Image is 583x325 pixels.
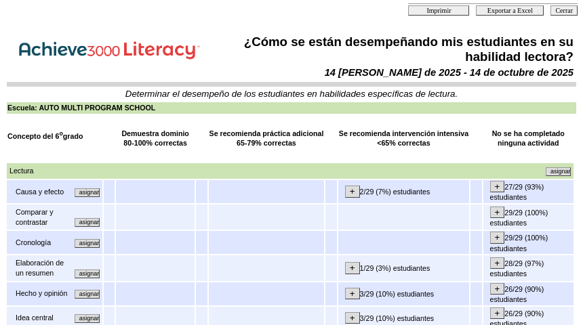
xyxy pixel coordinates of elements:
[75,218,100,227] input: Asignar otras actividades alineadas con este mismo concepto.
[7,151,8,161] img: spacer.gif
[15,312,64,324] td: Idea central
[345,312,360,324] input: +
[15,186,71,198] td: Causa y efecto
[546,167,571,176] input: Asignar otras actividades alineadas con este mismo concepto.
[483,282,574,305] td: 26/29 (90%) estudiantes
[483,128,574,149] td: No se ha completado ninguna actividad
[7,128,102,149] td: Concepto del 6 grado
[490,232,505,243] input: +
[116,128,195,149] td: Demuestra dominio 80-100% correctas
[483,231,574,254] td: 29/29 (100%) estudiantes
[338,282,469,305] td: 3/29 (10%) estudiantes
[483,255,574,280] td: 28/29 (97%) estudiantes
[9,165,274,177] td: Lectura
[338,180,469,203] td: 2/29 (7%) estudiantes
[338,128,469,149] td: Se recomienda intervención intensiva <65% correctas
[483,204,574,230] td: 29/29 (100%) estudiantes
[550,5,578,16] input: Cerrar
[345,186,360,197] input: +
[490,307,505,319] input: +
[75,239,100,248] input: Asignar otras actividades alineadas con este mismo concepto.
[490,257,505,269] input: +
[7,102,576,114] td: Escuela: AUTO MULTI PROGRAM SCHOOL
[15,207,71,227] td: Comparar y contrastar
[408,5,469,16] input: Imprimir
[215,66,574,79] td: 14 [PERSON_NAME] de 2025 - 14 de octubre de 2025
[75,290,100,299] input: Asignar otras actividades alineadas con este mismo concepto.
[75,269,100,278] input: Asignar otras actividades alineadas con este mismo concepto.
[476,5,544,16] input: Exportar a Excel
[15,237,71,248] td: Cronología
[345,288,360,299] input: +
[15,257,71,278] td: Elaboración de un resumen
[338,255,469,280] td: 1/29 (3%) estudiantes
[490,283,505,295] input: +
[490,181,505,192] input: +
[9,34,213,63] img: Achieve3000 Reports Logo Spanish
[215,34,574,65] td: ¿Cómo se están desempeñando mis estudiantes en su habilidad lectora?
[345,262,360,274] input: +
[59,130,62,137] sup: o
[15,288,71,299] td: Hecho y opinión
[483,180,574,203] td: 27/29 (93%) estudiantes
[7,89,576,99] td: Determinar el desempeño de los estudiantes en habilidades específicas de lectura.
[490,207,505,218] input: +
[75,188,100,197] input: Asignar otras actividades alineadas con este mismo concepto.
[209,128,325,149] td: Se recomienda práctica adicional 65-79% correctas
[75,314,100,323] input: Asignar otras actividades alineadas con este mismo concepto.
